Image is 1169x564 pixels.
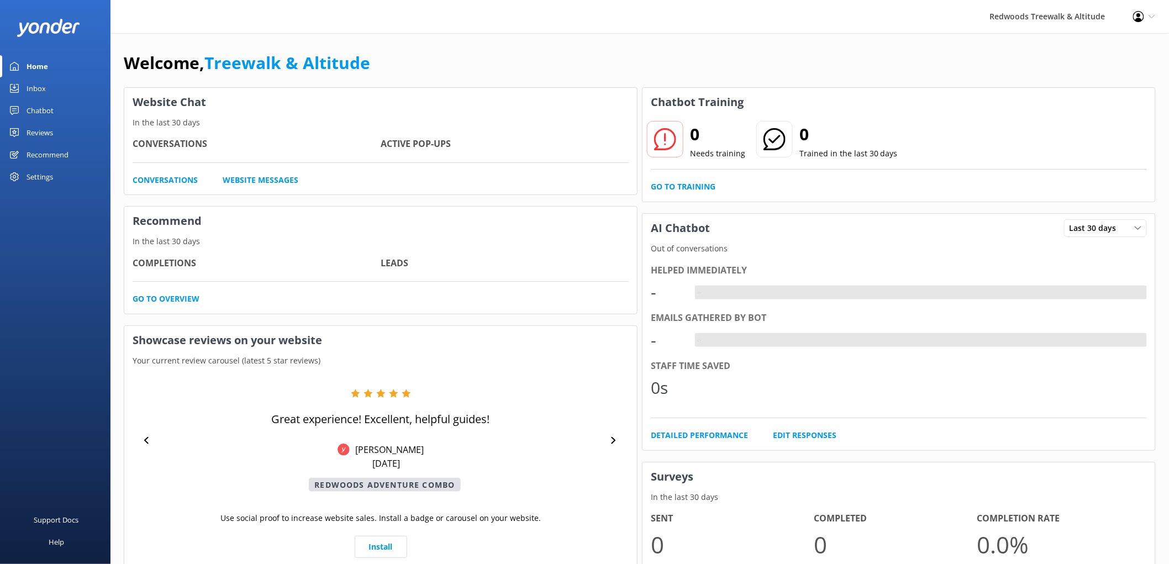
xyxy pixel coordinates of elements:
h2: 0 [690,121,745,147]
div: Support Docs [34,509,79,531]
h3: Chatbot Training [643,88,752,117]
div: - [651,279,684,305]
p: 0.0 % [977,526,1140,563]
h1: Welcome, [124,50,370,76]
h3: AI Chatbot [643,214,718,243]
div: - [695,286,703,300]
p: [DATE] [372,457,400,470]
div: Home [27,55,48,77]
h3: Surveys [643,462,1155,491]
div: Help [49,531,64,553]
p: In the last 30 days [124,235,637,247]
h3: Recommend [124,207,637,235]
p: In the last 30 days [643,491,1155,503]
div: Chatbot [27,99,54,122]
h4: Leads [381,256,629,271]
p: In the last 30 days [124,117,637,129]
p: 0 [814,526,977,563]
a: Install [355,536,407,558]
a: Edit Responses [773,429,836,441]
h4: Completions [133,256,381,271]
a: Website Messages [223,174,298,186]
div: Helped immediately [651,263,1147,278]
a: Detailed Performance [651,429,748,441]
a: Go to Training [651,181,715,193]
p: [PERSON_NAME] [350,444,424,456]
p: Needs training [690,147,745,160]
img: yonder-white-logo.png [17,19,80,37]
h3: Website Chat [124,88,637,117]
div: 0s [651,375,684,401]
div: Settings [27,166,53,188]
span: Last 30 days [1070,222,1123,234]
div: Staff time saved [651,359,1147,373]
p: Use social proof to increase website sales. Install a badge or carousel on your website. [220,512,541,524]
h2: 0 [799,121,898,147]
div: - [651,327,684,354]
p: Out of conversations [643,243,1155,255]
h4: Completed [814,512,977,526]
a: Conversations [133,174,198,186]
a: Go to overview [133,293,199,305]
h3: Showcase reviews on your website [124,326,637,355]
div: - [695,333,703,347]
div: Reviews [27,122,53,144]
h4: Sent [651,512,814,526]
p: 0 [651,526,814,563]
p: Trained in the last 30 days [799,147,898,160]
div: Recommend [27,144,69,166]
img: Yonder [338,444,350,456]
h4: Completion Rate [977,512,1140,526]
p: Your current review carousel (latest 5 star reviews) [124,355,637,367]
a: Treewalk & Altitude [204,51,370,74]
h4: Conversations [133,137,381,151]
h4: Active Pop-ups [381,137,629,151]
div: Emails gathered by bot [651,311,1147,325]
p: Redwoods Adventure Combo [309,478,460,492]
p: Great experience! Excellent, helpful guides! [272,412,490,427]
div: Inbox [27,77,46,99]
